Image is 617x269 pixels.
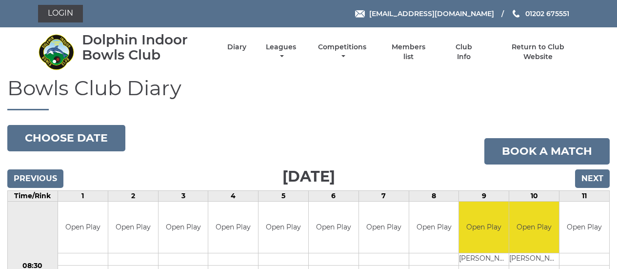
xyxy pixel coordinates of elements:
[448,42,480,62] a: Club Info
[386,42,431,62] a: Members list
[358,191,409,202] td: 7
[7,125,125,151] button: Choose date
[316,42,369,62] a: Competitions
[509,191,559,202] td: 10
[459,202,509,253] td: Open Play
[369,9,494,18] span: [EMAIL_ADDRESS][DOMAIN_NAME]
[409,202,459,253] td: Open Play
[513,10,519,18] img: Phone us
[259,191,309,202] td: 5
[511,8,569,19] a: Phone us 01202 675551
[484,138,610,165] a: Book a match
[509,202,559,253] td: Open Play
[309,202,358,253] td: Open Play
[309,191,359,202] td: 6
[355,10,365,18] img: Email
[82,32,210,62] div: Dolphin Indoor Bowls Club
[8,191,58,202] td: Time/Rink
[509,253,559,265] td: [PERSON_NAME]
[497,42,579,62] a: Return to Club Website
[38,5,83,22] a: Login
[559,191,610,202] td: 11
[208,202,258,253] td: Open Play
[108,202,158,253] td: Open Play
[575,169,610,188] input: Next
[7,169,63,188] input: Previous
[409,191,459,202] td: 8
[525,9,569,18] span: 01202 675551
[7,77,610,110] h1: Bowls Club Diary
[459,253,509,265] td: [PERSON_NAME]
[158,191,208,202] td: 3
[227,42,246,52] a: Diary
[38,34,75,70] img: Dolphin Indoor Bowls Club
[108,191,158,202] td: 2
[58,191,108,202] td: 1
[359,202,409,253] td: Open Play
[263,42,299,62] a: Leagues
[459,191,509,202] td: 9
[355,8,494,19] a: Email [EMAIL_ADDRESS][DOMAIN_NAME]
[259,202,308,253] td: Open Play
[559,202,609,253] td: Open Play
[159,202,208,253] td: Open Play
[58,202,108,253] td: Open Play
[208,191,259,202] td: 4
